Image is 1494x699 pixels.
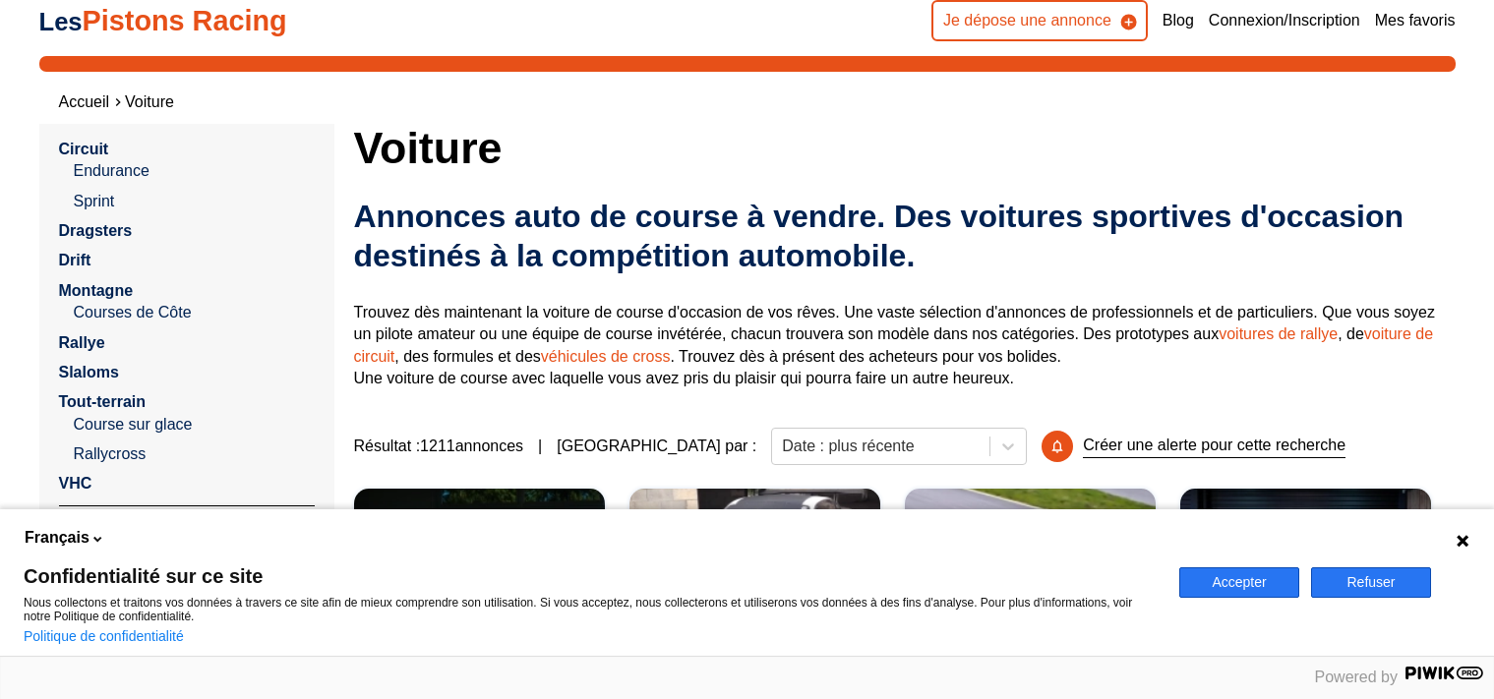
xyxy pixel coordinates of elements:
a: véhicules de cross [541,348,671,365]
span: Confidentialité sur ce site [24,566,1156,586]
a: Accueil [59,93,110,110]
a: Endurance [74,160,315,182]
a: Dragsters [59,222,133,239]
span: Les [39,8,83,35]
h2: Annonces auto de course à vendre. Des voitures sportives d'occasion destinés à la compétition aut... [354,197,1456,275]
img: Formule Ford Zetec / Swift sc98 [905,489,1156,636]
p: Nous collectons et traitons vos données à travers ce site afin de mieux comprendre son utilisatio... [24,596,1156,623]
a: Montagne [59,282,134,299]
a: Politique de confidentialité [24,628,184,644]
a: Voiture [125,93,174,110]
p: Créer une alerte pour cette recherche [1083,435,1345,457]
img: Porsche 997 GT3 Cup [1180,489,1431,636]
button: Accepter [1179,567,1299,598]
h1: Voiture [354,124,1456,171]
span: | [538,436,542,457]
a: Connexion/Inscription [1209,10,1360,31]
img: Ginetta G50 GT4 [629,489,880,636]
a: Course sur glace [74,414,315,436]
span: Français [25,527,90,549]
a: Rallye [59,334,105,351]
a: Rallycross [74,443,315,465]
img: BMW 114i Speed 1 CUP [354,489,605,636]
a: BMW 114i Speed 1 CUP[GEOGRAPHIC_DATA] [354,489,605,636]
p: Trouvez dès maintenant la voiture de course d'occasion de vos rêves. Une vaste sélection d'annonc... [354,302,1456,390]
a: Formule Ford Zetec / Swift sc98[GEOGRAPHIC_DATA] [905,489,1156,636]
a: Mes favoris [1375,10,1456,31]
a: Tout-terrain [59,393,147,410]
a: voitures de rallye [1219,325,1338,342]
a: Blog [1163,10,1194,31]
button: Refuser [1311,567,1431,598]
span: Powered by [1315,669,1399,685]
a: VHC [59,475,92,492]
a: LesPistons Racing [39,5,287,36]
p: [GEOGRAPHIC_DATA] par : [557,436,756,457]
a: Ginetta G50 GT4[GEOGRAPHIC_DATA] [629,489,880,636]
a: Sprint [74,191,315,212]
a: Porsche 997 GT3 Cup[GEOGRAPHIC_DATA] [1180,489,1431,636]
a: Drift [59,252,91,268]
a: Slaloms [59,364,119,380]
a: Circuit [59,141,109,157]
a: voiture de circuit [354,325,1434,364]
span: Résultat : 1211 annonces [354,436,524,457]
a: Courses de Côte [74,302,315,323]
